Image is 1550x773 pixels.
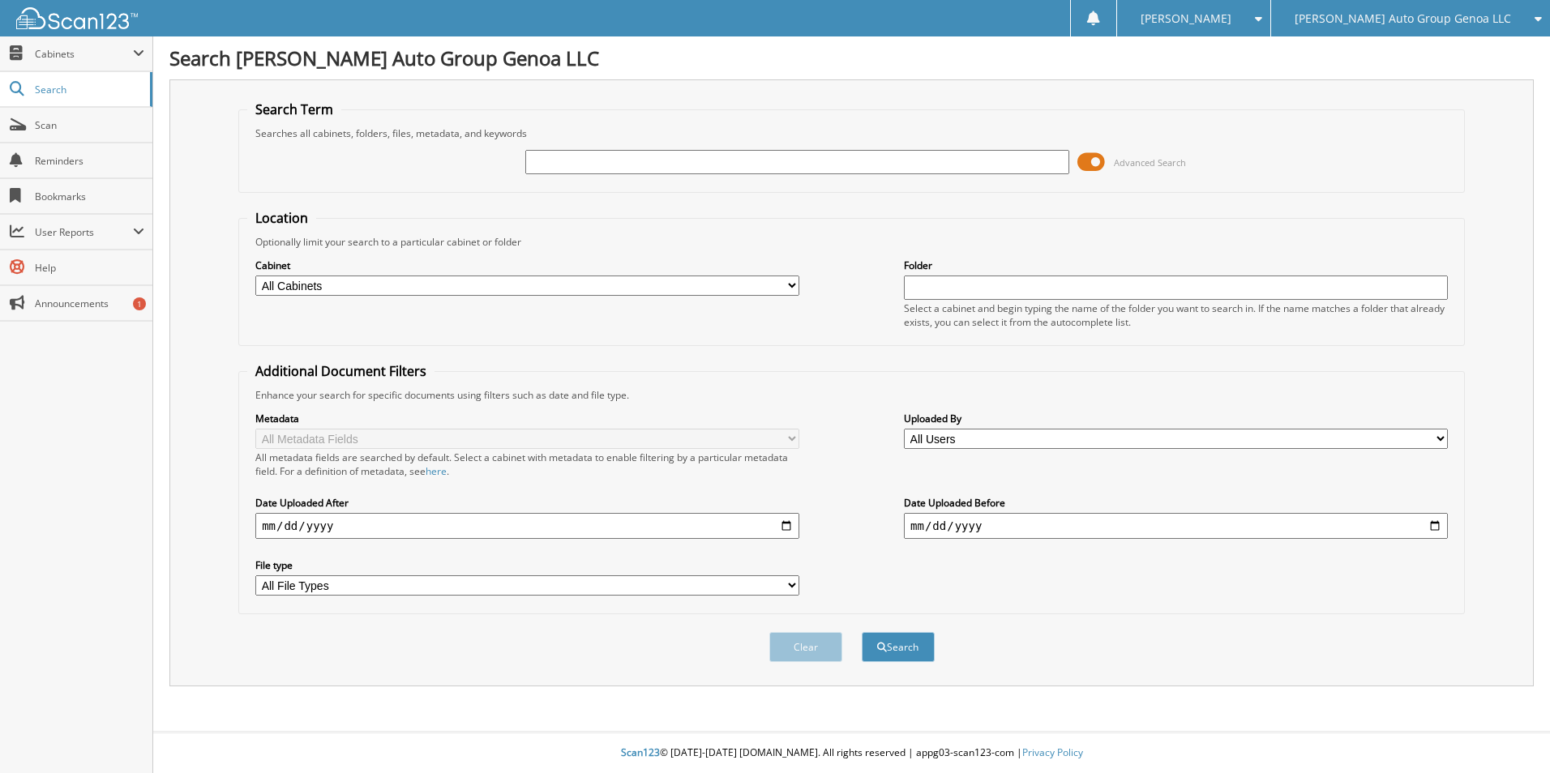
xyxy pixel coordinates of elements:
[255,496,799,510] label: Date Uploaded After
[255,451,799,478] div: All metadata fields are searched by default. Select a cabinet with metadata to enable filtering b...
[35,154,144,168] span: Reminders
[153,733,1550,773] div: © [DATE]-[DATE] [DOMAIN_NAME]. All rights reserved | appg03-scan123-com |
[1295,14,1511,23] span: [PERSON_NAME] Auto Group Genoa LLC
[133,297,146,310] div: 1
[247,235,1456,249] div: Optionally limit your search to a particular cabinet or folder
[862,632,935,662] button: Search
[35,190,144,203] span: Bookmarks
[621,745,660,759] span: Scan123
[904,258,1448,272] label: Folder
[255,412,799,425] label: Metadata
[35,297,144,310] span: Announcements
[35,83,142,96] span: Search
[1141,14,1231,23] span: [PERSON_NAME]
[247,126,1456,140] div: Searches all cabinets, folders, files, metadata, and keywords
[904,412,1448,425] label: Uploaded By
[904,496,1448,510] label: Date Uploaded Before
[247,100,341,118] legend: Search Term
[35,47,133,61] span: Cabinets
[35,225,133,239] span: User Reports
[35,261,144,275] span: Help
[255,513,799,539] input: start
[16,7,138,29] img: scan123-logo-white.svg
[247,388,1456,402] div: Enhance your search for specific documents using filters such as date and file type.
[169,45,1534,71] h1: Search [PERSON_NAME] Auto Group Genoa LLC
[426,464,447,478] a: here
[904,301,1448,329] div: Select a cabinet and begin typing the name of the folder you want to search in. If the name match...
[904,513,1448,539] input: end
[1114,156,1186,169] span: Advanced Search
[247,362,435,380] legend: Additional Document Filters
[35,118,144,132] span: Scan
[247,209,316,227] legend: Location
[769,632,842,662] button: Clear
[255,258,799,272] label: Cabinet
[1022,745,1083,759] a: Privacy Policy
[255,558,799,572] label: File type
